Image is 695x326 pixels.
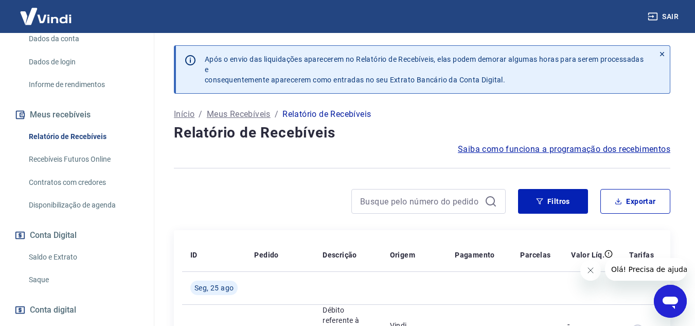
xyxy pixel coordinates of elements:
[458,143,670,156] a: Saiba como funciona a programação dos recebimentos
[571,250,604,260] p: Valor Líq.
[360,194,480,209] input: Busque pelo número do pedido
[580,260,601,281] iframe: Fechar mensagem
[25,52,141,73] a: Dados de login
[629,250,654,260] p: Tarifas
[25,149,141,170] a: Recebíveis Futuros Online
[518,189,588,214] button: Filtros
[455,250,495,260] p: Pagamento
[25,195,141,216] a: Disponibilização de agenda
[207,108,271,121] a: Meus Recebíveis
[12,299,141,321] a: Conta digital
[25,126,141,147] a: Relatório de Recebíveis
[646,7,683,26] button: Sair
[282,108,371,121] p: Relatório de Recebíveis
[174,123,670,143] h4: Relatório de Recebíveis
[194,283,234,293] span: Seg, 25 ago
[25,247,141,268] a: Saldo e Extrato
[254,250,278,260] p: Pedido
[6,7,86,15] span: Olá! Precisa de ajuda?
[520,250,550,260] p: Parcelas
[30,303,76,317] span: Conta digital
[390,250,415,260] p: Origem
[190,250,198,260] p: ID
[12,224,141,247] button: Conta Digital
[600,189,670,214] button: Exportar
[205,54,646,85] p: Após o envio das liquidações aparecerem no Relatório de Recebíveis, elas podem demorar algumas ho...
[275,108,278,121] p: /
[25,269,141,290] a: Saque
[605,258,687,281] iframe: Mensagem da empresa
[323,250,357,260] p: Descrição
[654,285,687,318] iframe: Botão para abrir a janela de mensagens
[25,172,141,193] a: Contratos com credores
[25,74,141,95] a: Informe de rendimentos
[12,104,141,126] button: Meus recebíveis
[12,1,79,32] img: Vindi
[174,108,194,121] a: Início
[25,28,141,49] a: Dados da conta
[199,108,202,121] p: /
